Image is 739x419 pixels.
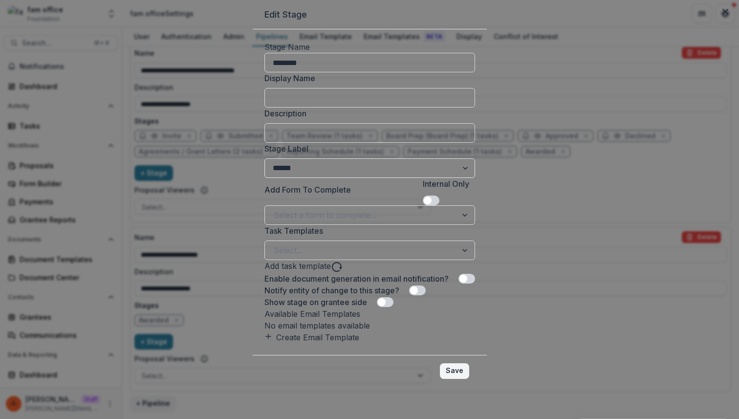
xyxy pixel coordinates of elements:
[264,225,469,237] label: Task Templates
[331,261,343,273] svg: reload
[264,42,310,52] label: Stage Name
[264,308,475,320] p: Available Email Templates
[264,320,475,331] p: No email templates available
[264,332,359,342] a: Create Email Template
[440,363,469,379] button: Save
[264,108,469,119] label: Description
[264,296,367,308] label: Show stage on grantee side
[264,261,331,271] a: Add task template
[264,285,399,296] label: Notify entity of change to this stage?
[264,72,469,84] label: Display Name
[264,184,351,196] label: Add Form To Complete
[423,178,469,190] label: Internal Only
[717,4,733,20] button: Close
[264,273,449,285] label: Enable document generation in email notification?
[264,143,469,154] label: Stage Label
